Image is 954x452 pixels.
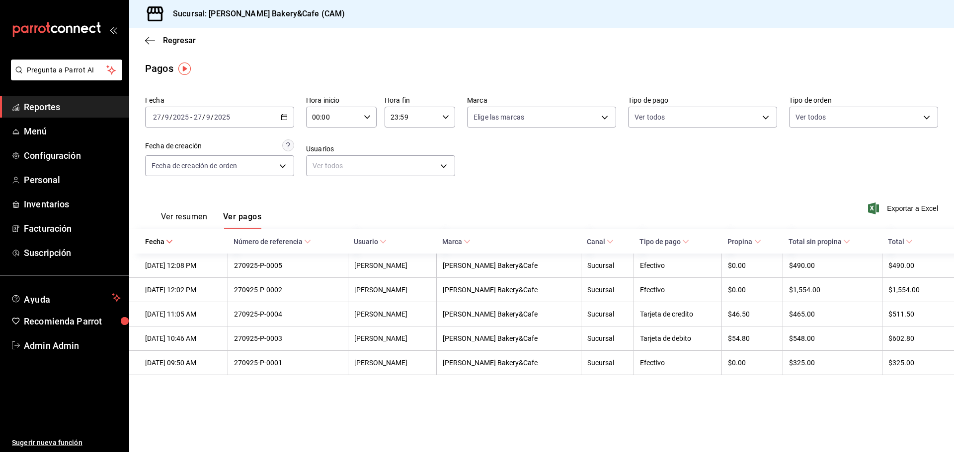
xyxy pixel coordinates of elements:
div: Sucursal [587,310,628,318]
div: $548.00 [789,334,875,342]
a: Pregunta a Parrot AI [7,72,122,82]
span: Usuario [354,238,387,246]
div: [PERSON_NAME] [354,261,430,269]
span: Fecha de creación de orden [152,161,237,171]
div: [DATE] 09:50 AM [145,359,222,367]
div: Efectivo [640,261,716,269]
input: ---- [172,113,189,121]
span: Configuración [24,149,121,162]
div: [PERSON_NAME] Bakery&Cafe [443,359,575,367]
div: [PERSON_NAME] [354,334,430,342]
button: Pregunta a Parrot AI [11,60,122,80]
div: $1,554.00 [789,286,875,294]
div: [DATE] 12:08 PM [145,261,222,269]
div: Pagos [145,61,173,76]
button: open_drawer_menu [109,26,117,34]
div: $0.00 [728,261,777,269]
input: -- [206,113,211,121]
div: Fecha de creación [145,141,202,151]
input: -- [153,113,161,121]
span: / [211,113,214,121]
span: Ayuda [24,292,108,304]
div: 270925-P-0001 [234,359,342,367]
span: Admin Admin [24,339,121,352]
div: 270925-P-0002 [234,286,342,294]
div: [PERSON_NAME] [354,310,430,318]
span: Ver todos [635,112,665,122]
span: - [190,113,192,121]
label: Fecha [145,97,294,104]
label: Hora inicio [306,97,377,104]
div: $0.00 [728,286,777,294]
span: Fecha [145,238,173,246]
span: Propina [727,238,761,246]
span: Reportes [24,100,121,114]
div: [DATE] 12:02 PM [145,286,222,294]
span: Tipo de pago [639,238,689,246]
div: $602.80 [888,334,938,342]
span: / [202,113,205,121]
div: $46.50 [728,310,777,318]
span: Recomienda Parrot [24,315,121,328]
span: Facturación [24,222,121,235]
span: Personal [24,173,121,187]
label: Tipo de pago [628,97,777,104]
span: / [161,113,164,121]
span: Regresar [163,36,196,45]
div: [PERSON_NAME] [354,286,430,294]
h3: Sucursal: [PERSON_NAME] Bakery&Cafe (CAM) [165,8,345,20]
span: / [169,113,172,121]
span: Sugerir nueva función [12,438,121,448]
input: ---- [214,113,231,121]
div: [PERSON_NAME] Bakery&Cafe [443,310,575,318]
span: Canal [587,238,614,246]
button: Ver pagos [223,212,261,229]
div: Efectivo [640,286,716,294]
span: Inventarios [24,197,121,211]
div: 270925-P-0004 [234,310,342,318]
label: Tipo de orden [789,97,938,104]
button: Regresar [145,36,196,45]
div: Sucursal [587,359,628,367]
input: -- [193,113,202,121]
div: $1,554.00 [888,286,938,294]
div: [PERSON_NAME] Bakery&Cafe [443,286,575,294]
div: [PERSON_NAME] Bakery&Cafe [443,334,575,342]
div: $0.00 [728,359,777,367]
span: Ver todos [795,112,826,122]
div: $511.50 [888,310,938,318]
div: Efectivo [640,359,716,367]
span: Elige las marcas [474,112,524,122]
span: Suscripción [24,246,121,259]
div: $325.00 [789,359,875,367]
span: Menú [24,125,121,138]
div: Ver todos [306,155,455,176]
div: $325.00 [888,359,938,367]
div: Tarjeta de debito [640,334,716,342]
div: [DATE] 11:05 AM [145,310,222,318]
div: $490.00 [888,261,938,269]
div: 270925-P-0005 [234,261,342,269]
div: [PERSON_NAME] Bakery&Cafe [443,261,575,269]
div: Sucursal [587,334,628,342]
label: Hora fin [385,97,455,104]
div: Sucursal [587,261,628,269]
div: navigation tabs [161,212,261,229]
span: Total [888,238,913,246]
div: $465.00 [789,310,875,318]
div: $54.80 [728,334,777,342]
div: [PERSON_NAME] [354,359,430,367]
div: $490.00 [789,261,875,269]
span: Pregunta a Parrot AI [27,65,107,75]
button: Exportar a Excel [870,202,938,214]
span: Número de referencia [234,238,311,246]
span: Total sin propina [789,238,850,246]
div: Sucursal [587,286,628,294]
div: Tarjeta de credito [640,310,716,318]
label: Marca [467,97,616,104]
img: Tooltip marker [178,63,191,75]
label: Usuarios [306,145,455,152]
div: 270925-P-0003 [234,334,342,342]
